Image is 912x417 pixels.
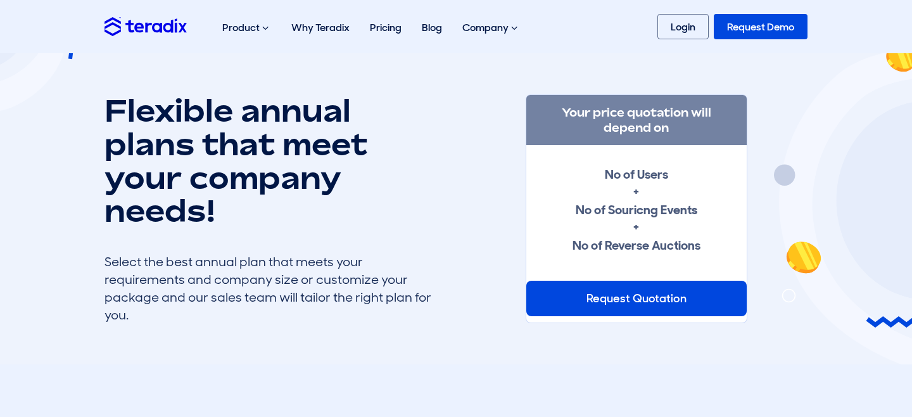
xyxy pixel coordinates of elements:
a: Request Demo [714,14,807,39]
h1: Flexible annual plans that meet your company needs! [104,94,434,228]
div: Select the best annual plan that meets your requirements and company size or customize your packa... [104,253,434,324]
h3: Your price quotation will depend on [526,95,747,145]
div: Request Quotation [526,281,747,316]
div: Company [452,8,530,48]
strong: No of Users + No of Souricng Events + No of Reverse Auctions [573,166,700,253]
img: Teradix logo [104,17,187,35]
a: Pricing [360,8,412,48]
a: Blog [412,8,452,48]
div: Product [212,8,281,48]
a: Login [657,14,709,39]
a: Why Teradix [281,8,360,48]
